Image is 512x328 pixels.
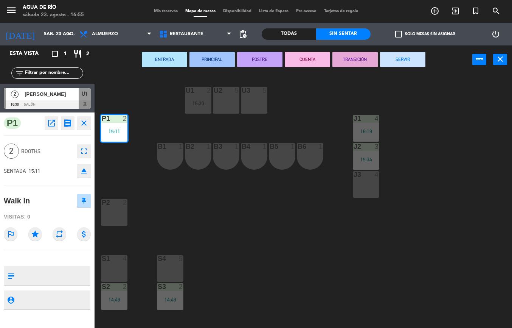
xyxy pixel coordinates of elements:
[79,166,88,175] i: eject
[4,117,21,129] span: P1
[6,5,17,16] i: menu
[4,227,17,241] i: outlined_flag
[179,143,183,150] div: 1
[235,143,239,150] div: 1
[157,297,183,302] div: 14:49
[101,297,127,302] div: 14:49
[150,9,182,13] span: Mis reservas
[430,6,439,16] i: add_circle_outline
[4,49,54,58] div: Esta vista
[50,49,59,58] i: crop_square
[11,91,19,98] span: 2
[63,119,72,128] i: receipt
[53,227,66,241] i: repeat
[255,9,292,13] span: Lista de Espera
[395,31,402,37] span: check_box_outline_blank
[23,4,84,11] div: Agua de río
[170,31,203,37] span: Restaurante
[77,144,91,158] button: fullscreen
[4,144,19,159] span: 2
[123,255,127,262] div: 4
[375,143,379,150] div: 3
[237,52,282,67] button: POSTRE
[28,227,42,241] i: star
[77,116,91,130] button: close
[263,87,267,94] div: 5
[123,283,127,290] div: 2
[24,69,83,77] input: Filtrar por nombre...
[189,52,235,67] button: PRINCIPAL
[86,50,89,58] span: 2
[491,30,500,39] i: power_settings_new
[123,199,127,206] div: 2
[353,129,379,134] div: 16:19
[375,171,379,178] div: 4
[316,28,371,40] div: Sin sentar
[263,143,267,150] div: 1
[219,9,255,13] span: Disponibilidad
[472,54,486,65] button: power_input
[65,30,74,39] i: arrow_drop_down
[123,115,127,122] div: 2
[451,6,460,16] i: exit_to_app
[395,31,455,37] label: Solo mesas sin asignar
[332,52,378,67] button: TRANSICIÓN
[21,147,73,156] span: Booths
[179,283,183,290] div: 2
[15,69,24,78] i: filter_list
[64,50,67,58] span: 1
[285,52,330,67] button: CUENTA
[6,272,15,280] i: subject
[23,11,84,19] div: sábado 23. agosto - 16:55
[493,54,507,65] button: close
[4,168,26,174] span: SENTADA
[101,129,127,134] div: 15:11
[142,52,187,67] button: ENTRADA
[77,227,91,241] i: attach_money
[79,119,88,128] i: close
[353,157,379,162] div: 15:34
[185,101,211,106] div: 16:30
[25,90,79,98] span: [PERSON_NAME]
[471,6,480,16] i: turned_in_not
[320,9,362,13] span: Tarjetas de regalo
[238,30,247,39] span: pending_actions
[92,31,118,37] span: Almuerzo
[375,115,379,122] div: 4
[4,210,91,223] div: Visitas: 0
[207,143,211,150] div: 1
[6,5,17,19] button: menu
[207,87,211,94] div: 2
[291,143,295,150] div: 1
[292,9,320,13] span: Pre-acceso
[4,195,30,207] div: Walk In
[179,255,183,262] div: 5
[182,9,219,13] span: Mapa de mesas
[496,55,505,64] i: close
[82,89,88,98] span: U1
[492,6,501,16] i: search
[73,49,82,58] i: restaurant
[6,296,15,304] i: person_pin
[475,55,484,64] i: power_input
[29,168,40,174] span: 15:11
[47,119,56,128] i: open_in_new
[262,28,316,40] div: Todas
[45,116,58,130] button: open_in_new
[380,52,425,67] button: SERVIR
[77,164,91,178] button: eject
